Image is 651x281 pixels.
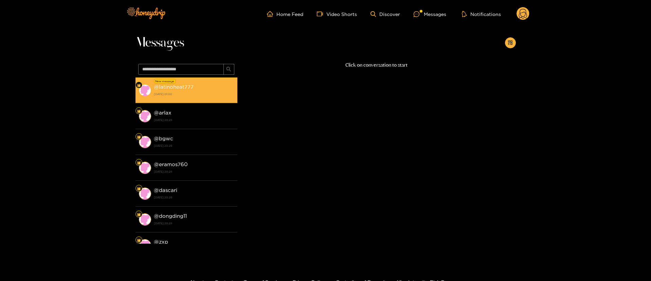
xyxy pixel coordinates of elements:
[508,40,513,46] span: appstore-add
[154,91,234,97] strong: [DATE] 01:00
[139,162,151,174] img: conversation
[154,110,171,116] strong: @ arlax
[460,11,503,17] button: Notifications
[154,187,177,193] strong: @ dascari
[137,83,141,87] img: Fan Level
[139,84,151,96] img: conversation
[135,35,184,51] span: Messages
[154,194,234,200] strong: [DATE] 20:28
[139,136,151,148] img: conversation
[154,117,234,123] strong: [DATE] 20:28
[267,11,276,17] span: home
[137,212,141,216] img: Fan Level
[154,213,187,219] strong: @ dongding11
[139,110,151,122] img: conversation
[154,79,176,84] div: New message
[154,84,194,90] strong: @ latinoheat777
[223,64,234,75] button: search
[154,220,234,226] strong: [DATE] 20:28
[237,61,516,69] p: Click on conversation to start
[137,161,141,165] img: Fan Level
[414,10,446,18] div: Messages
[137,109,141,113] img: Fan Level
[154,136,173,141] strong: @ bgwc
[317,11,357,17] a: Video Shorts
[154,143,234,149] strong: [DATE] 20:28
[139,213,151,226] img: conversation
[154,161,188,167] strong: @ eramos760
[139,239,151,251] img: conversation
[154,169,234,175] strong: [DATE] 20:28
[370,11,400,17] a: Discover
[317,11,326,17] span: video-camera
[137,238,141,242] img: Fan Level
[267,11,303,17] a: Home Feed
[226,67,231,72] span: search
[137,187,141,191] img: Fan Level
[154,239,168,245] strong: @ zxp
[137,135,141,139] img: Fan Level
[139,188,151,200] img: conversation
[505,37,516,48] button: appstore-add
